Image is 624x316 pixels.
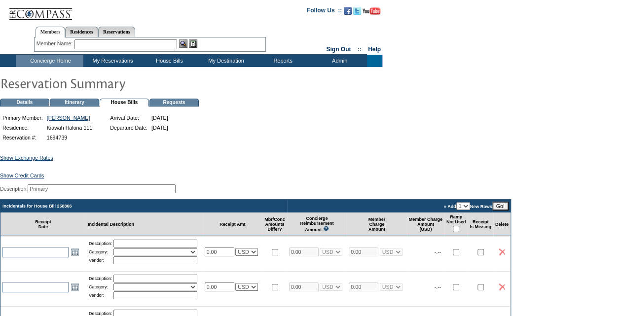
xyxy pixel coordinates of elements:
span: -.-- [435,249,441,255]
a: Follow us on Twitter [353,10,361,16]
td: Departure Date: [109,123,149,132]
td: Ramp Not Used [444,212,468,236]
a: Reservations [98,27,135,37]
td: Category: [89,248,112,255]
a: Help [368,46,381,53]
td: Category: [89,283,112,290]
img: Become our fan on Facebook [344,7,352,15]
td: Vendor: [89,291,112,299]
a: [PERSON_NAME] [47,115,90,121]
td: Arrival Date: [109,113,149,122]
img: Follow us on Twitter [353,7,361,15]
td: Mbr/Conc Amounts Differ? [262,212,287,236]
td: » Add New Rows [287,200,511,212]
a: Sign Out [326,46,351,53]
img: View [179,39,187,48]
img: questionMark_lightBlue.gif [323,226,329,231]
td: Residence: [1,123,44,132]
input: Go! [492,202,509,211]
td: House Bills [140,55,197,67]
a: Subscribe to our YouTube Channel [363,10,380,16]
td: Reservation #: [1,133,44,142]
img: Subscribe to our YouTube Channel [363,7,380,15]
td: Concierge Reimbursement Amount [287,212,347,236]
a: Open the calendar popup. [70,246,80,257]
td: 1694739 [45,133,94,142]
td: [DATE] [150,123,170,132]
a: Residences [65,27,98,37]
td: Receipt Amt [203,212,263,236]
td: Follow Us :: [307,6,342,18]
td: House Bills [100,99,149,106]
img: icon_delete2.gif [499,248,505,255]
td: My Reservations [83,55,140,67]
td: Vendor: [89,256,112,264]
td: Incidentals for House Bill 258866 [0,200,287,212]
td: Receipt Date [0,212,86,236]
span: -.-- [435,284,441,290]
td: Primary Member: [1,113,44,122]
td: Concierge Home [16,55,83,67]
td: [DATE] [150,113,170,122]
div: Member Name: [37,39,74,48]
a: Become our fan on Facebook [344,10,352,16]
td: Description: [89,240,112,247]
td: Kiawah Halona 111 [45,123,94,132]
span: :: [358,46,362,53]
td: Member Charge Amount (USD) [407,212,444,236]
td: My Destination [197,55,254,67]
td: Requests [149,99,199,106]
img: icon_delete2.gif [499,283,505,290]
td: Description: [89,275,112,282]
a: Open the calendar popup. [70,281,80,292]
td: Itinerary [50,99,99,106]
img: Reservations [189,39,197,48]
td: Admin [310,55,367,67]
td: Incidental Description [86,212,203,236]
a: Members [36,27,66,37]
td: Reports [254,55,310,67]
td: Delete [493,212,511,236]
td: Member Charge Amount [347,212,407,236]
td: Receipt Is Missing [468,212,493,236]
